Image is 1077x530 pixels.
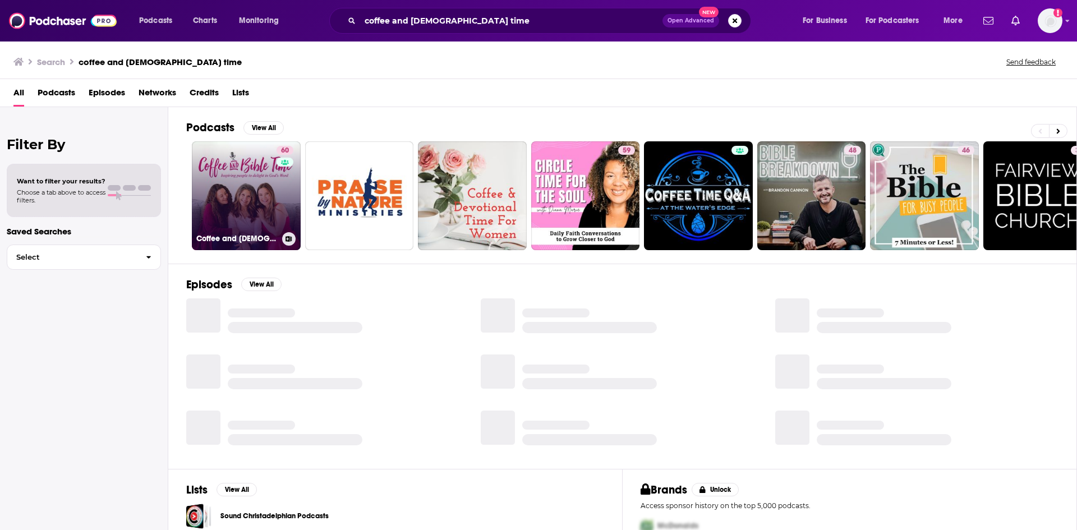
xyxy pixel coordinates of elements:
span: Podcasts [139,13,172,29]
a: Sound Christadelphian Podcasts [186,504,211,529]
a: 48 [844,146,861,155]
span: Select [7,254,137,261]
span: Want to filter your results? [17,177,105,185]
span: Charts [193,13,217,29]
h3: coffee and [DEMOGRAPHIC_DATA] time [79,57,242,67]
a: 60Coffee and [DEMOGRAPHIC_DATA] Time Podcast [192,141,301,250]
span: 48 [849,145,857,156]
button: open menu [858,12,936,30]
a: Show notifications dropdown [979,11,998,30]
div: Search podcasts, credits, & more... [340,8,762,34]
span: Choose a tab above to access filters. [17,188,105,204]
h2: Podcasts [186,121,234,135]
button: open menu [231,12,293,30]
span: 46 [962,145,970,156]
a: Sound Christadelphian Podcasts [220,510,329,522]
h3: Coffee and [DEMOGRAPHIC_DATA] Time Podcast [196,234,278,243]
a: PodcastsView All [186,121,284,135]
button: View All [241,278,282,291]
span: New [699,7,719,17]
a: Credits [190,84,219,107]
a: Episodes [89,84,125,107]
span: For Business [803,13,847,29]
h2: Episodes [186,278,232,292]
button: Show profile menu [1038,8,1062,33]
span: 59 [623,145,630,156]
h2: Lists [186,483,208,497]
a: 60 [277,146,293,155]
span: 60 [281,145,289,156]
input: Search podcasts, credits, & more... [360,12,662,30]
svg: Add a profile image [1053,8,1062,17]
p: Access sponsor history on the top 5,000 podcasts. [641,501,1058,510]
img: Podchaser - Follow, Share and Rate Podcasts [9,10,117,31]
a: All [13,84,24,107]
h2: Brands [641,483,687,497]
img: User Profile [1038,8,1062,33]
h3: Search [37,57,65,67]
a: 46 [870,141,979,250]
button: View All [217,483,257,496]
a: Lists [232,84,249,107]
button: View All [243,121,284,135]
a: EpisodesView All [186,278,282,292]
span: Logged in as BenLaurro [1038,8,1062,33]
span: Open Advanced [668,18,714,24]
a: Show notifications dropdown [1007,11,1024,30]
a: Charts [186,12,224,30]
button: Send feedback [1003,57,1059,67]
button: open menu [131,12,187,30]
a: ListsView All [186,483,257,497]
a: Podcasts [38,84,75,107]
a: 59 [618,146,635,155]
button: open menu [795,12,861,30]
h2: Filter By [7,136,161,153]
button: Open AdvancedNew [662,14,719,27]
button: open menu [936,12,977,30]
span: Monitoring [239,13,279,29]
a: Networks [139,84,176,107]
span: For Podcasters [866,13,919,29]
a: 48 [757,141,866,250]
a: 59 [531,141,640,250]
span: More [943,13,963,29]
p: Saved Searches [7,226,161,237]
button: Select [7,245,161,270]
a: 46 [958,146,974,155]
button: Unlock [692,483,739,496]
